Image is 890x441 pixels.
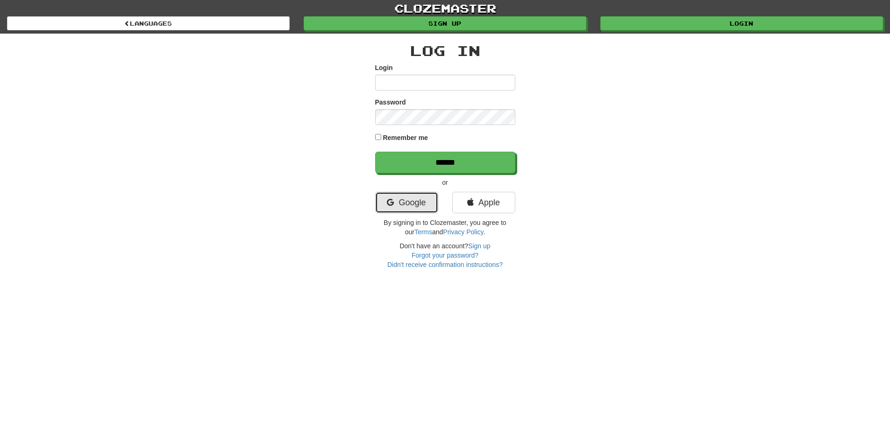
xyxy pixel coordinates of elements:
p: By signing in to Clozemaster, you agree to our and . [375,218,515,237]
a: Sign up [304,16,586,30]
a: Languages [7,16,290,30]
a: Forgot your password? [412,252,478,259]
a: Didn't receive confirmation instructions? [387,261,503,268]
a: Sign up [468,242,490,250]
a: Login [600,16,883,30]
a: Google [375,192,438,213]
a: Privacy Policy [443,228,483,236]
a: Terms [414,228,432,236]
label: Login [375,63,393,72]
h2: Log In [375,43,515,58]
p: or [375,178,515,187]
a: Apple [452,192,515,213]
label: Remember me [383,133,428,142]
div: Don't have an account? [375,241,515,269]
label: Password [375,98,406,107]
